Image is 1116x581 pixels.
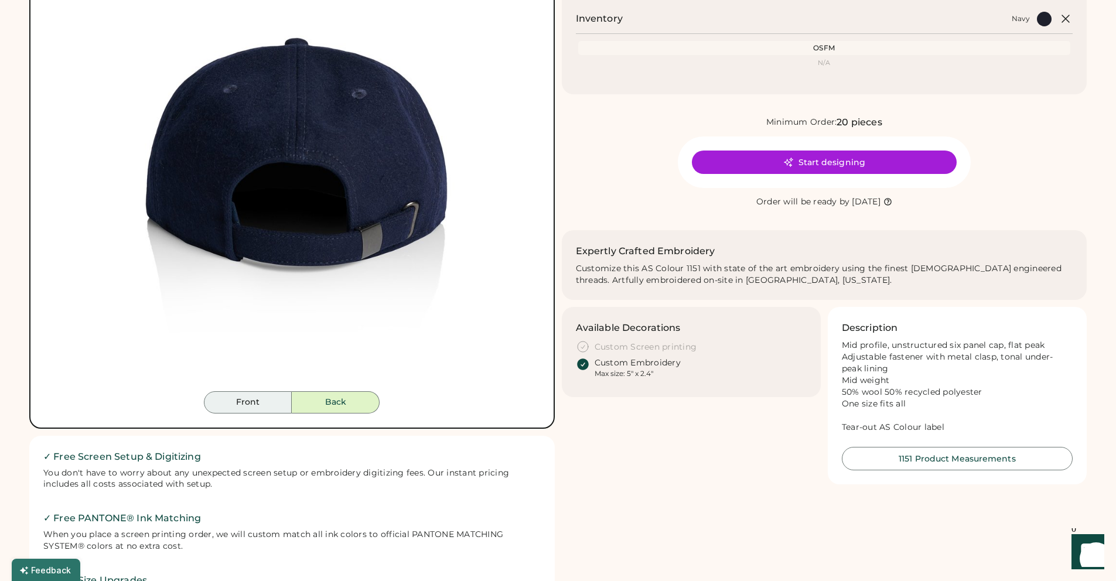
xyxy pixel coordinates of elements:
[292,391,380,413] button: Back
[842,340,1073,433] div: Mid profile, unstructured six panel cap, flat peak Adjustable fastener with metal clasp, tonal un...
[43,467,541,491] div: You don't have to worry about any unexpected screen setup or embroidery digitizing fees. Our inst...
[43,529,541,552] div: When you place a screen printing order, we will custom match all ink colors to official PANTONE M...
[842,321,898,335] h3: Description
[581,60,1069,66] div: N/A
[576,12,623,26] h2: Inventory
[576,321,681,335] h3: Available Decorations
[204,391,292,413] button: Front
[576,263,1073,286] div: Customize this AS Colour 1151 with state of the art embroidery using the finest [DEMOGRAPHIC_DATA...
[766,117,837,128] div: Minimum Order:
[595,369,653,378] div: Max size: 5" x 2.4"
[1060,528,1111,579] iframe: Front Chat
[576,244,715,258] h2: Expertly Crafted Embroidery
[1012,14,1030,23] div: Navy
[692,151,957,174] button: Start designing
[581,43,1069,53] div: OSFM
[43,511,541,525] h2: ✓ Free PANTONE® Ink Matching
[852,196,880,208] div: [DATE]
[837,115,882,129] div: 20 pieces
[756,196,850,208] div: Order will be ready by
[595,357,681,369] div: Custom Embroidery
[43,450,541,464] h2: ✓ Free Screen Setup & Digitizing
[842,447,1073,470] button: 1151 Product Measurements
[595,341,697,353] div: Custom Screen printing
